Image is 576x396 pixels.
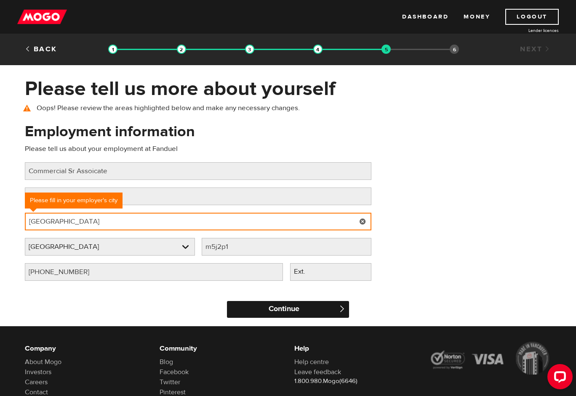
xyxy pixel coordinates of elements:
[160,343,282,354] h6: Community
[520,45,551,54] a: Next
[17,9,67,25] img: mogo_logo-11ee424be714fa7cbb0f0f49df9e16ec.png
[290,263,323,280] label: Ext.
[294,358,329,366] a: Help centre
[245,45,254,54] img: transparent-188c492fd9eaac0f573672f40bb141c2.gif
[25,193,123,209] div: Please fill in your employer's city
[160,378,180,386] a: Twitter
[25,123,195,140] h2: Employment information
[25,343,147,354] h6: Company
[294,377,416,385] p: 1.800.980.Mogo(6646)
[496,27,559,34] a: Lender licences
[160,368,189,376] a: Facebook
[541,361,576,396] iframe: LiveChat chat widget
[25,144,371,154] p: Please tell us about your employment at Fanduel
[25,45,57,54] a: Back
[402,9,448,25] a: Dashboard
[25,78,551,100] h1: Please tell us more about yourself
[381,45,391,54] img: transparent-188c492fd9eaac0f573672f40bb141c2.gif
[25,378,48,386] a: Careers
[227,301,349,318] input: Continue
[160,358,173,366] a: Blog
[25,103,551,113] p: Oops! Please review the areas highlighted below and make any necessary changes.
[429,342,551,375] img: legal-icons-92a2ffecb4d32d839781d1b4e4802d7b.png
[25,368,51,376] a: Investors
[108,45,117,54] img: transparent-188c492fd9eaac0f573672f40bb141c2.gif
[25,358,61,366] a: About Mogo
[505,9,559,25] a: Logout
[294,343,416,354] h6: Help
[313,45,323,54] img: transparent-188c492fd9eaac0f573672f40bb141c2.gif
[464,9,490,25] a: Money
[177,45,186,54] img: transparent-188c492fd9eaac0f573672f40bb141c2.gif
[339,305,346,312] span: 
[294,368,341,376] a: Leave feedback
